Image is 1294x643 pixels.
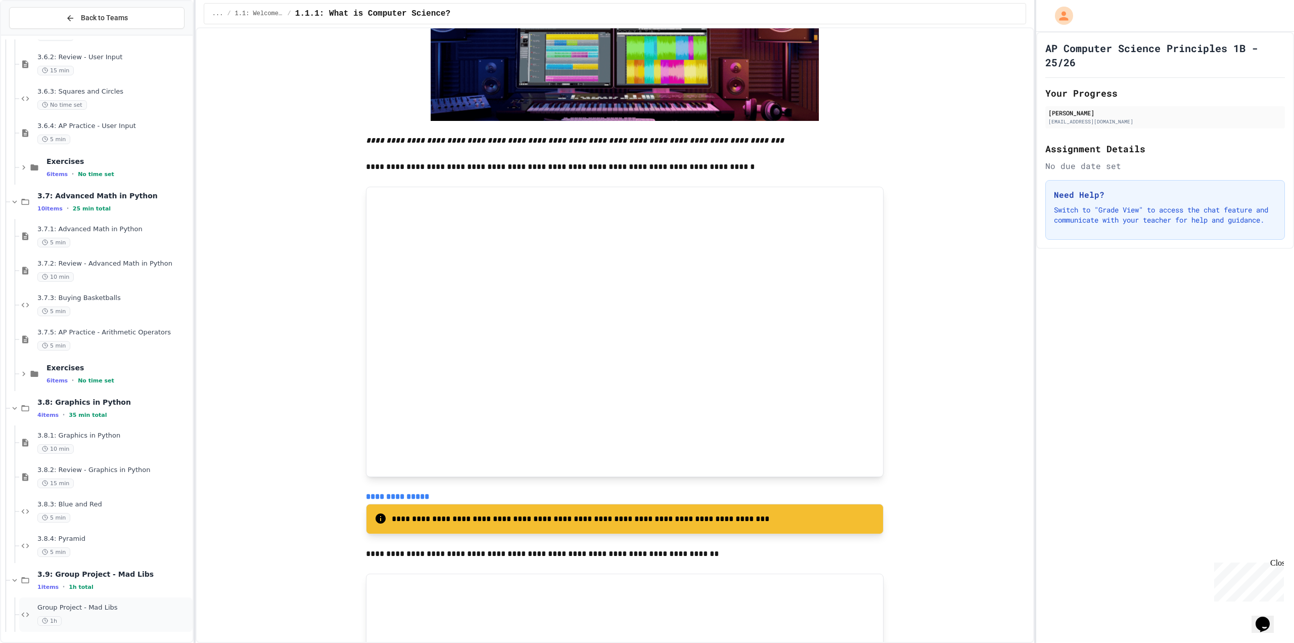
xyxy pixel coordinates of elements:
[69,412,107,418] span: 35 min total
[72,170,74,178] span: •
[78,171,114,178] span: No time set
[37,432,191,440] span: 3.8.1: Graphics in Python
[37,513,70,523] span: 5 min
[37,88,191,96] span: 3.6.3: Squares and Circles
[212,10,223,18] span: ...
[78,377,114,384] span: No time set
[47,377,68,384] span: 6 items
[47,363,191,372] span: Exercises
[63,583,65,591] span: •
[1045,86,1285,100] h2: Your Progress
[69,584,94,590] span: 1h total
[37,341,70,351] span: 5 min
[67,204,69,212] span: •
[37,466,191,475] span: 3.8.2: Review - Graphics in Python
[73,205,111,212] span: 25 min total
[1044,4,1076,27] div: My Account
[37,294,191,303] span: 3.7.3: Buying Basketballs
[37,225,191,234] span: 3.7.1: Advanced Math in Python
[37,191,191,200] span: 3.7: Advanced Math in Python
[1048,108,1282,117] div: [PERSON_NAME]
[1045,160,1285,172] div: No due date set
[37,479,74,488] span: 15 min
[72,376,74,384] span: •
[37,260,191,268] span: 3.7.2: Review - Advanced Math in Python
[37,584,59,590] span: 1 items
[81,13,128,23] span: Back to Teams
[295,8,450,20] span: 1.1.1: What is Computer Science?
[37,122,191,131] span: 3.6.4: AP Practice - User Input
[37,604,191,612] span: Group Project - Mad Libs
[47,157,191,166] span: Exercises
[37,547,70,557] span: 5 min
[37,328,191,337] span: 3.7.5: AP Practice - Arithmetic Operators
[37,307,70,316] span: 5 min
[37,616,62,626] span: 1h
[4,4,70,64] div: Chat with us now!Close
[1210,559,1284,602] iframe: chat widget
[37,500,191,509] span: 3.8.3: Blue and Red
[47,171,68,178] span: 6 items
[37,100,87,110] span: No time set
[288,10,291,18] span: /
[1045,41,1285,69] h1: AP Computer Science Principles 1B - 25/26
[37,398,191,407] span: 3.8: Graphics in Python
[1252,603,1284,633] iframe: chat widget
[235,10,284,18] span: 1.1: Welcome to Computer Science
[37,66,74,75] span: 15 min
[227,10,230,18] span: /
[37,272,74,282] span: 10 min
[37,412,59,418] span: 4 items
[37,535,191,543] span: 3.8.4: Pyramid
[37,135,70,144] span: 5 min
[1054,189,1276,201] h3: Need Help?
[37,570,191,579] span: 3.9: Group Project - Mad Libs
[63,411,65,419] span: •
[1054,205,1276,225] p: Switch to "Grade View" to access the chat feature and communicate with your teacher for help and ...
[37,205,63,212] span: 10 items
[37,444,74,454] span: 10 min
[37,238,70,247] span: 5 min
[37,53,191,62] span: 3.6.2: Review - User Input
[1045,142,1285,156] h2: Assignment Details
[1048,118,1282,125] div: [EMAIL_ADDRESS][DOMAIN_NAME]
[9,7,184,29] button: Back to Teams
